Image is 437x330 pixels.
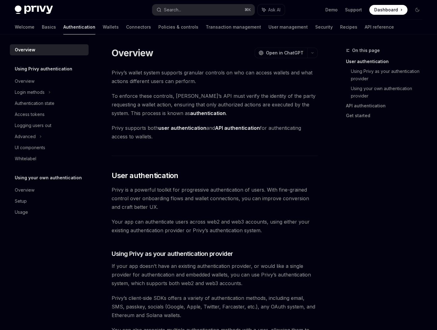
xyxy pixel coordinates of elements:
div: Setup [15,197,27,205]
div: Overview [15,46,35,54]
div: UI components [15,144,45,151]
img: dark logo [15,6,53,14]
h5: Using your own authentication [15,174,82,181]
a: Recipes [340,20,357,34]
strong: API authentication [215,125,260,131]
div: Authentication state [15,100,54,107]
a: Basics [42,20,56,34]
h5: Using Privy authentication [15,65,72,73]
button: Open in ChatGPT [255,48,307,58]
strong: user authentication [158,125,206,131]
a: Overview [10,185,89,196]
div: Search... [164,6,181,14]
span: Open in ChatGPT [266,50,304,56]
a: Authentication state [10,98,89,109]
a: UI components [10,142,89,153]
div: Overview [15,186,34,194]
button: Search...⌘K [152,4,255,15]
span: If your app doesn’t have an existing authentication provider, or would like a single provider for... [112,262,318,288]
a: Demo [325,7,338,13]
div: Access tokens [15,111,45,118]
a: Policies & controls [158,20,198,34]
a: User management [268,20,308,34]
a: Authentication [63,20,95,34]
a: Welcome [15,20,34,34]
a: Get started [346,111,427,121]
a: Connectors [126,20,151,34]
span: Privy supports both and for authenticating access to wallets. [112,124,318,141]
span: Using Privy as your authentication provider [112,249,233,258]
div: Whitelabel [15,155,36,162]
a: API authentication [346,101,427,111]
span: Dashboard [374,7,398,13]
strong: authentication [190,110,226,116]
a: Security [315,20,333,34]
a: Wallets [103,20,119,34]
a: Dashboard [369,5,407,15]
span: Ask AI [268,7,280,13]
div: Overview [15,78,34,85]
a: User authentication [346,57,427,66]
a: Logging users out [10,120,89,131]
button: Toggle dark mode [412,5,422,15]
span: ⌘ K [244,7,251,12]
div: Login methods [15,89,45,96]
a: Using Privy as your authentication provider [351,66,427,84]
span: User authentication [112,171,178,181]
a: Setup [10,196,89,207]
span: On this page [352,47,380,54]
a: Transaction management [206,20,261,34]
a: Whitelabel [10,153,89,164]
span: Privy’s wallet system supports granular controls on who can access wallets and what actions diffe... [112,68,318,85]
a: Overview [10,44,89,55]
a: Using your own authentication provider [351,84,427,101]
span: Privy is a powerful toolkit for progressive authentication of users. With fine-grained control ov... [112,185,318,211]
span: Privy’s client-side SDKs offers a variety of authentication methods, including email, SMS, passke... [112,294,318,320]
a: API reference [365,20,394,34]
a: Overview [10,76,89,87]
button: Ask AI [258,4,285,15]
a: Usage [10,207,89,218]
a: Support [345,7,362,13]
div: Logging users out [15,122,51,129]
h1: Overview [112,47,153,58]
div: Advanced [15,133,36,140]
span: To enforce these controls, [PERSON_NAME]’s API must verify the identity of the party requesting a... [112,92,318,117]
span: Your app can authenticate users across web2 and web3 accounts, using either your existing authent... [112,217,318,235]
a: Access tokens [10,109,89,120]
div: Usage [15,209,28,216]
